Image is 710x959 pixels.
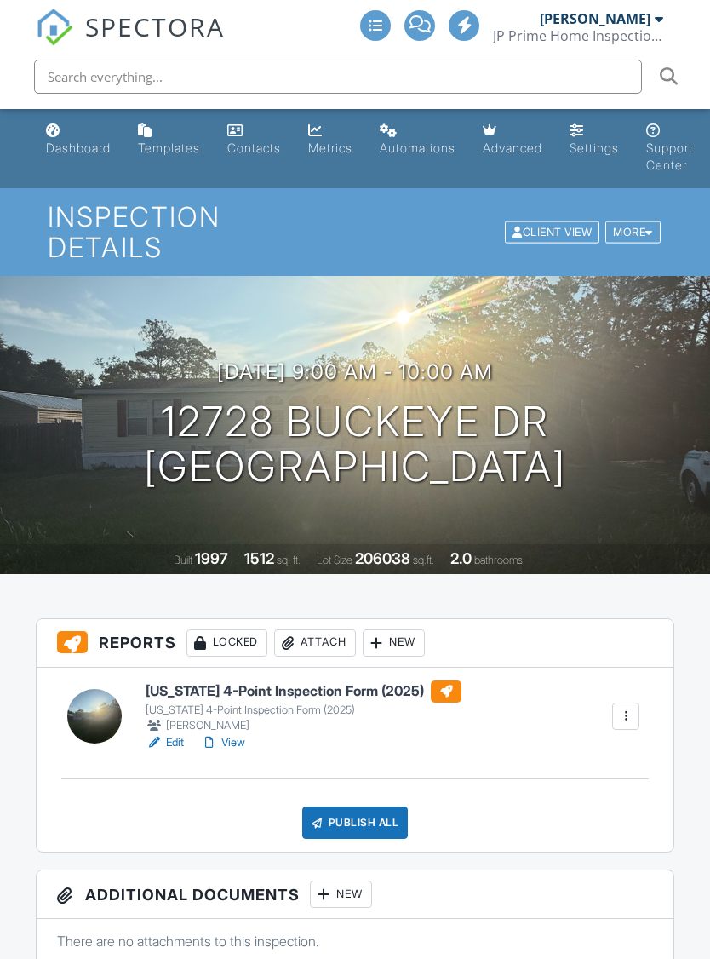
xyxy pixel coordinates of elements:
[450,549,472,567] div: 2.0
[373,116,462,164] a: Automations (Basic)
[646,141,693,172] div: Support Center
[37,619,674,668] h3: Reports
[146,734,184,751] a: Edit
[195,549,228,567] div: 1997
[493,27,663,44] div: JP Prime Home Inspection LLC
[217,360,493,383] h3: [DATE] 9:00 am - 10:00 am
[85,9,225,44] span: SPECTORA
[476,116,549,164] a: Advanced
[138,141,200,155] div: Templates
[174,554,192,566] span: Built
[277,554,301,566] span: sq. ft.
[355,549,410,567] div: 206038
[146,717,461,734] div: [PERSON_NAME]
[146,680,461,735] a: [US_STATE] 4-Point Inspection Form (2025) [US_STATE] 4-Point Inspection Form (2025) [PERSON_NAME]
[201,734,245,751] a: View
[34,60,642,94] input: Search everything...
[146,680,461,703] h6: [US_STATE] 4-Point Inspection Form (2025)
[220,116,288,164] a: Contacts
[605,221,661,244] div: More
[363,629,425,657] div: New
[301,116,359,164] a: Metrics
[46,141,111,155] div: Dashboard
[146,703,461,717] div: [US_STATE] 4-Point Inspection Form (2025)
[131,116,207,164] a: Templates
[317,554,352,566] span: Lot Size
[302,807,409,839] div: Publish All
[474,554,523,566] span: bathrooms
[227,141,281,155] div: Contacts
[639,116,700,181] a: Support Center
[308,141,352,155] div: Metrics
[144,399,566,490] h1: 12728 Buckeye Dr [GEOGRAPHIC_DATA]
[36,9,73,46] img: The Best Home Inspection Software - Spectora
[57,932,654,950] p: There are no attachments to this inspection.
[503,225,604,238] a: Client View
[310,881,372,908] div: New
[540,10,650,27] div: [PERSON_NAME]
[413,554,434,566] span: sq.ft.
[36,23,225,59] a: SPECTORA
[37,870,674,919] h3: Additional Documents
[483,141,542,155] div: Advanced
[48,202,662,261] h1: Inspection Details
[39,116,117,164] a: Dashboard
[244,549,274,567] div: 1512
[570,141,619,155] div: Settings
[380,141,455,155] div: Automations
[274,629,356,657] div: Attach
[186,629,267,657] div: Locked
[505,221,599,244] div: Client View
[563,116,626,164] a: Settings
